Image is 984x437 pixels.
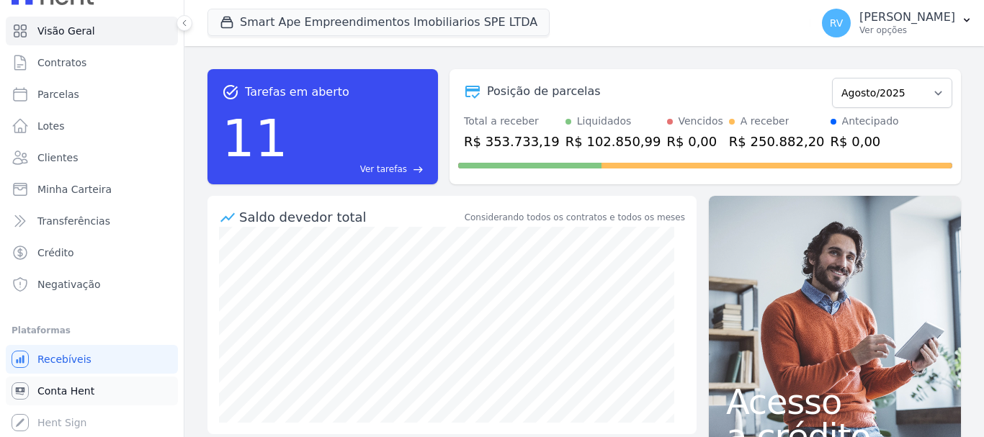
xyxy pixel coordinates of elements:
[245,84,349,101] span: Tarefas em aberto
[207,9,550,36] button: Smart Ape Empreendimentos Imobiliarios SPE LTDA
[222,101,288,176] div: 11
[6,377,178,405] a: Conta Hent
[830,18,844,28] span: RV
[37,214,110,228] span: Transferências
[37,277,101,292] span: Negativação
[859,10,955,24] p: [PERSON_NAME]
[667,132,723,151] div: R$ 0,00
[465,211,685,224] div: Considerando todos os contratos e todos os meses
[464,132,560,151] div: R$ 353.733,19
[222,84,239,101] span: task_alt
[12,322,172,339] div: Plataformas
[6,238,178,267] a: Crédito
[360,163,407,176] span: Ver tarefas
[577,114,632,129] div: Liquidados
[726,384,944,419] span: Acesso
[37,87,79,102] span: Parcelas
[565,132,661,151] div: R$ 102.850,99
[729,132,825,151] div: R$ 250.882,20
[37,384,94,398] span: Conta Hent
[37,24,95,38] span: Visão Geral
[831,132,899,151] div: R$ 0,00
[6,17,178,45] a: Visão Geral
[413,164,424,175] span: east
[6,112,178,140] a: Lotes
[6,175,178,204] a: Minha Carteira
[6,80,178,109] a: Parcelas
[37,150,78,165] span: Clientes
[859,24,955,36] p: Ver opções
[6,270,178,299] a: Negativação
[37,119,65,133] span: Lotes
[741,114,790,129] div: A receber
[487,83,601,100] div: Posição de parcelas
[6,48,178,77] a: Contratos
[810,3,984,43] button: RV [PERSON_NAME] Ver opções
[37,182,112,197] span: Minha Carteira
[842,114,899,129] div: Antecipado
[37,352,91,366] span: Recebíveis
[294,163,424,176] a: Ver tarefas east
[679,114,723,129] div: Vencidos
[6,143,178,172] a: Clientes
[6,345,178,374] a: Recebíveis
[6,207,178,235] a: Transferências
[464,114,560,129] div: Total a receber
[37,55,86,70] span: Contratos
[37,245,74,260] span: Crédito
[239,207,462,227] div: Saldo devedor total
